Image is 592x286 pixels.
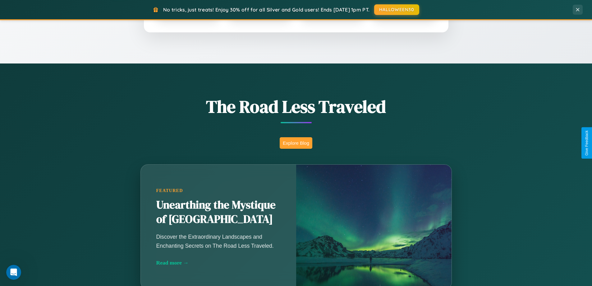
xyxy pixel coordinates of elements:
iframe: Intercom live chat [6,265,21,280]
span: No tricks, just treats! Enjoy 30% off for all Silver and Gold users! Ends [DATE] 1pm PT. [163,7,369,13]
p: Discover the Extraordinary Landscapes and Enchanting Secrets on The Road Less Traveled. [156,232,281,250]
h1: The Road Less Traveled [110,95,483,119]
div: Read more → [156,260,281,266]
button: HALLOWEEN30 [374,4,419,15]
button: Explore Blog [280,137,312,149]
h2: Unearthing the Mystique of [GEOGRAPHIC_DATA] [156,198,281,227]
div: Featured [156,188,281,193]
div: Give Feedback [585,130,589,156]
